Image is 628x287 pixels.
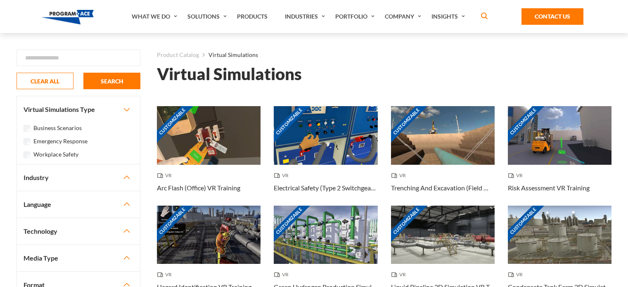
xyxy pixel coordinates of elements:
input: Workplace Safety [24,152,30,158]
a: Contact Us [521,8,583,25]
li: Virtual Simulations [199,50,258,60]
h3: Risk Assessment VR Training [508,183,590,193]
input: Emergency Response [24,138,30,145]
h3: Arc Flash (Office) VR Training [157,183,240,193]
span: VR [274,270,292,279]
button: Virtual Simulations Type [17,96,140,123]
a: Customizable Thumbnail - Risk Assessment VR Training VR Risk Assessment VR Training [508,106,611,205]
span: VR [157,171,175,180]
a: Product Catalog [157,50,199,60]
button: Industry [17,164,140,191]
span: VR [508,270,526,279]
h3: Trenching And Excavation (Field Work) VR Training [391,183,495,193]
span: VR [508,171,526,180]
h3: Electrical Safety (Type 2 Switchgear) VR Training [274,183,377,193]
button: CLEAR ALL [17,73,73,89]
span: VR [391,270,409,279]
label: Workplace Safety [33,150,78,159]
a: Customizable Thumbnail - Arc Flash (Office) VR Training VR Arc Flash (Office) VR Training [157,106,261,205]
h1: Virtual Simulations [157,67,302,81]
label: Business Scenarios [33,123,82,133]
input: Business Scenarios [24,125,30,132]
img: Program-Ace [42,10,94,24]
span: VR [157,270,175,279]
a: Customizable Thumbnail - Electrical Safety (Type 2 Switchgear) VR Training VR Electrical Safety (... [274,106,377,205]
span: VR [274,171,292,180]
a: Customizable Thumbnail - Trenching And Excavation (Field Work) VR Training VR Trenching And Excav... [391,106,495,205]
span: VR [391,171,409,180]
button: Media Type [17,245,140,271]
nav: breadcrumb [157,50,611,60]
button: Language [17,191,140,218]
label: Emergency Response [33,137,88,146]
button: Technology [17,218,140,244]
